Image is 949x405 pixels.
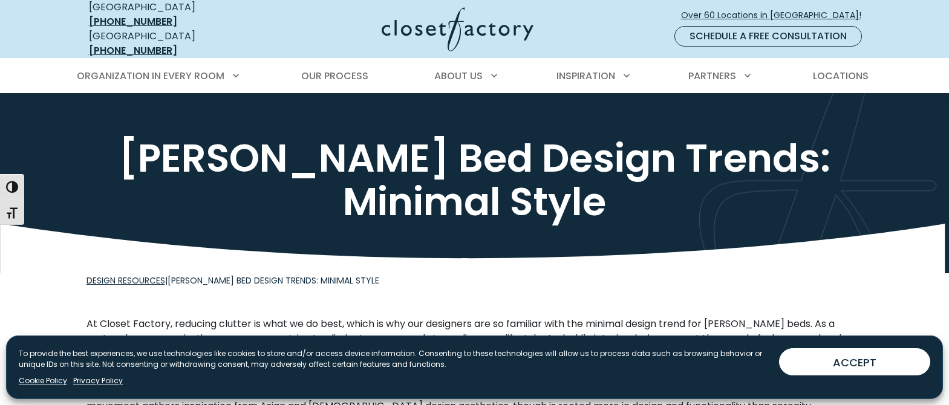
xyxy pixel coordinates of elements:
a: Cookie Policy [19,375,67,386]
span: About Us [434,69,483,83]
p: At Closet Factory, reducing clutter is what we do best, which is why our designers are so familia... [86,317,863,360]
button: ACCEPT [779,348,930,375]
span: Over 60 Locations in [GEOGRAPHIC_DATA]! [681,9,871,22]
span: [PERSON_NAME] Bed Design Trends: Minimal Style [168,274,379,287]
span: Partners [688,69,736,83]
img: Closet Factory Logo [382,7,533,51]
span: | [86,274,379,287]
div: [GEOGRAPHIC_DATA] [89,29,264,58]
span: Our Process [301,69,368,83]
p: To provide the best experiences, we use technologies like cookies to store and/or access device i... [19,348,769,370]
nav: Primary Menu [68,59,881,93]
span: Locations [813,69,869,83]
a: Privacy Policy [73,375,123,386]
span: Inspiration [556,69,615,83]
h1: [PERSON_NAME] Bed Design Trends: Minimal Style [86,137,863,224]
a: Design Resources [86,274,165,287]
a: Schedule a Free Consultation [674,26,862,47]
a: [PHONE_NUMBER] [89,15,177,28]
a: [PHONE_NUMBER] [89,44,177,57]
a: Over 60 Locations in [GEOGRAPHIC_DATA]! [680,5,872,26]
span: Organization in Every Room [77,69,224,83]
